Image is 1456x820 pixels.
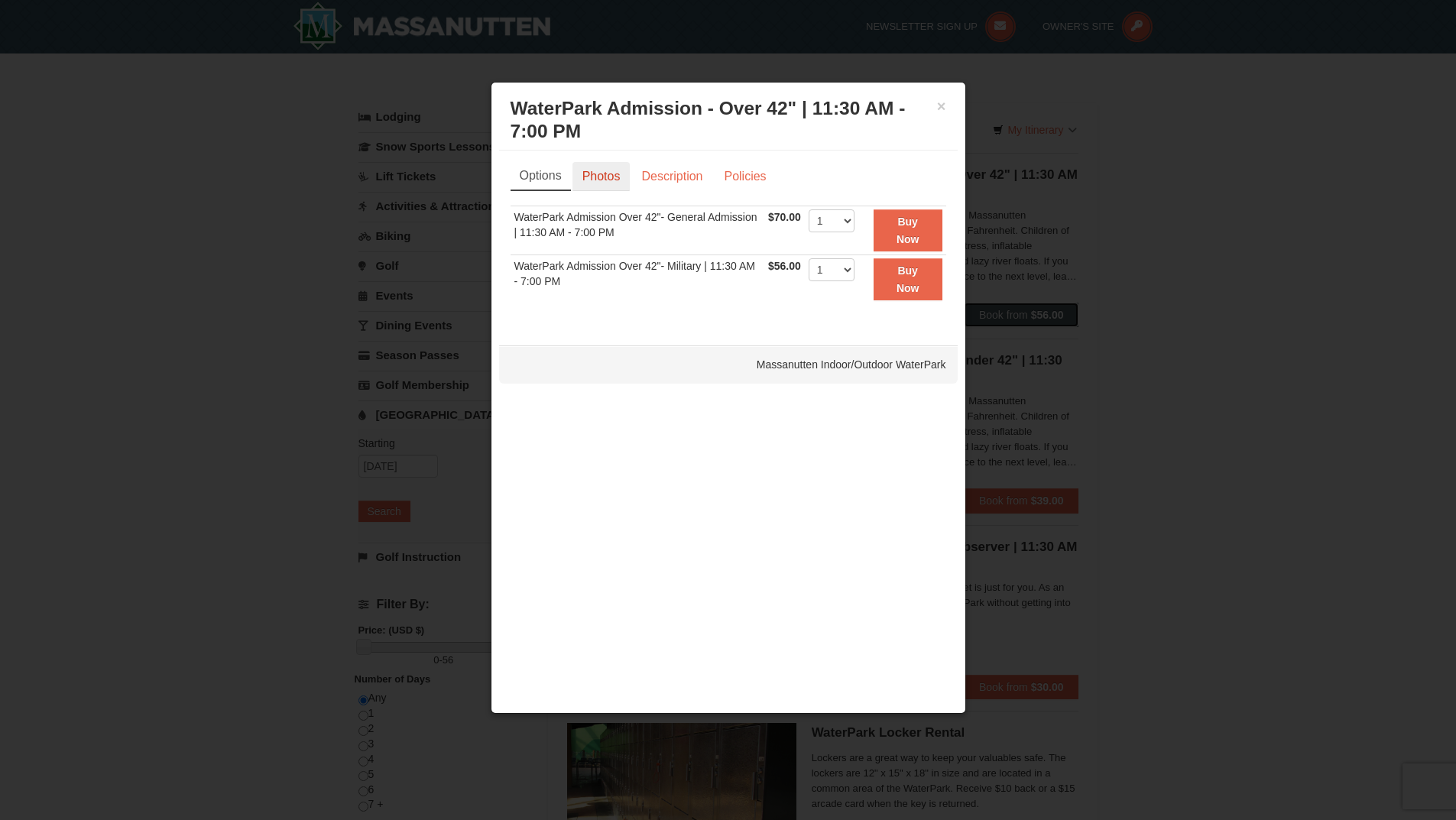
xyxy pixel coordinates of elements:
[874,209,942,251] button: Buy Now
[572,162,631,191] a: Photos
[897,264,919,293] strong: Buy Now
[511,206,765,255] td: WaterPark Admission Over 42"- General Admission | 11:30 AM - 7:00 PM
[511,255,765,303] td: WaterPark Admission Over 42"- Military | 11:30 AM - 7:00 PM
[768,211,801,223] span: $70.00
[499,345,958,384] div: Massanutten Indoor/Outdoor WaterPark
[897,216,919,245] strong: Buy Now
[768,260,801,272] span: $56.00
[631,162,712,191] a: Description
[874,258,942,300] button: Buy Now
[937,99,946,114] button: ×
[511,162,571,191] a: Options
[511,97,946,143] h3: WaterPark Admission - Over 42" | 11:30 AM - 7:00 PM
[714,162,776,191] a: Policies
